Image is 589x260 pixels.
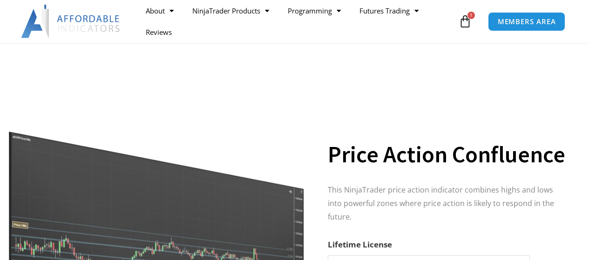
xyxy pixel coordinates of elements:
[488,12,566,31] a: MEMBERS AREA
[21,5,121,38] img: LogoAI | Affordable Indicators – NinjaTrader
[467,12,475,19] span: 1
[328,185,554,222] span: This NinjaTrader price action indicator combines highs and lows into powerful zones where price a...
[136,21,181,43] a: Reviews
[328,239,392,250] label: Lifetime License
[498,18,556,25] span: MEMBERS AREA
[445,8,486,35] a: 1
[328,138,566,171] h1: Price Action Confluence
